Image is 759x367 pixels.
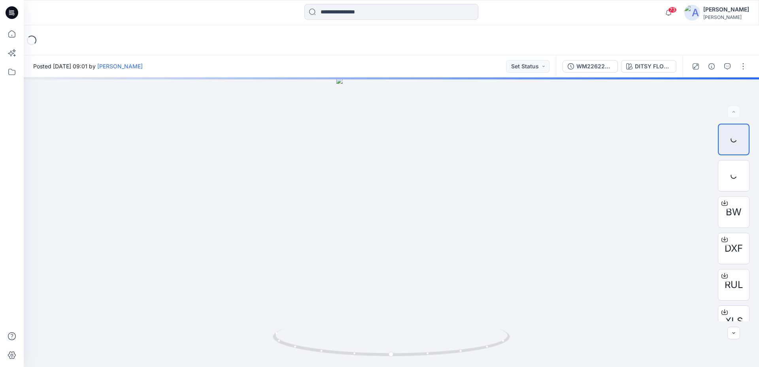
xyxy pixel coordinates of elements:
[668,7,677,13] span: 73
[576,62,613,71] div: WM22622A POINTELLE TANK + WM12605K POINTELLE SHORT -w- PICOT_COLORWAY
[621,60,676,73] button: DITSY FLORAL V1 CW15 VIVID WHITE
[33,62,143,70] span: Posted [DATE] 09:01 by
[703,5,749,14] div: [PERSON_NAME]
[725,278,743,292] span: RUL
[97,63,143,70] a: [PERSON_NAME]
[563,60,618,73] button: WM22622A POINTELLE TANK + WM12605K POINTELLE SHORT -w- PICOT_COLORWAY
[725,314,743,328] span: XLS
[705,60,718,73] button: Details
[726,205,742,219] span: BW
[725,241,743,256] span: DXF
[635,62,671,71] div: DITSY FLORAL V1 CW15 VIVID WHITE
[703,14,749,20] div: [PERSON_NAME]
[684,5,700,21] img: avatar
